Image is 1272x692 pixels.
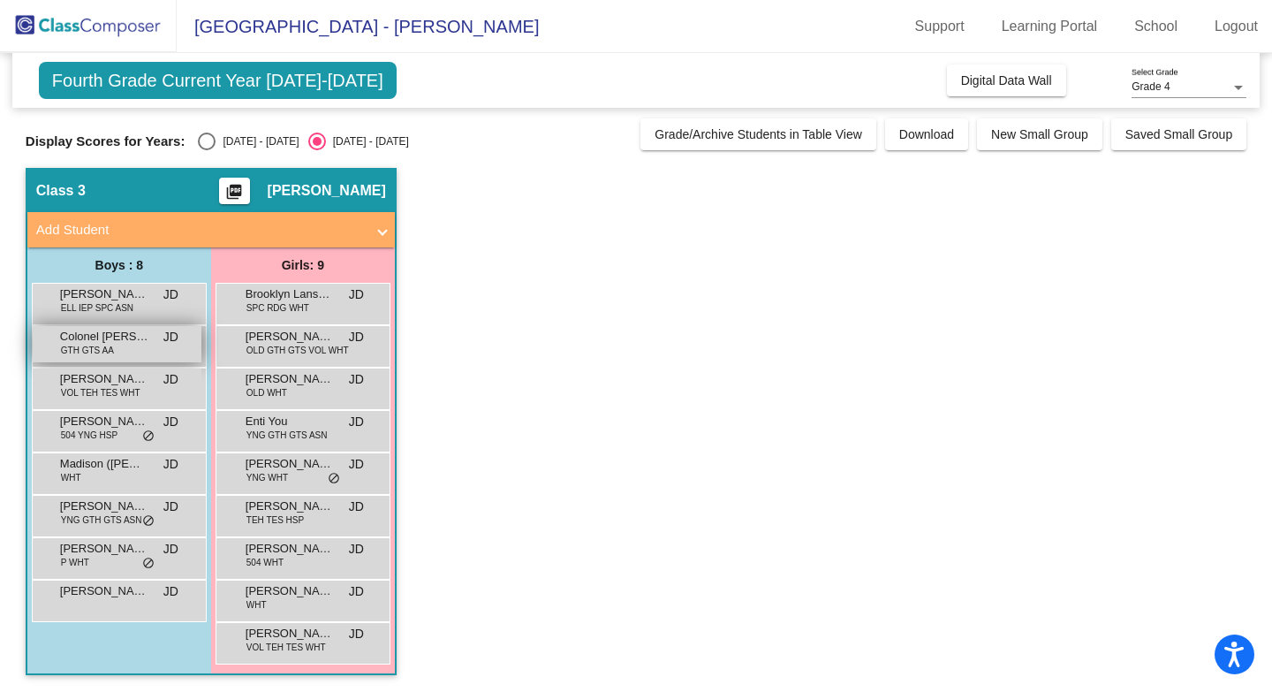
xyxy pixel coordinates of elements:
[27,247,211,283] div: Boys : 8
[246,370,334,388] span: [PERSON_NAME]
[349,285,364,304] span: JD
[246,498,334,515] span: [PERSON_NAME]
[27,212,395,247] mat-expansion-panel-header: Add Student
[60,455,148,473] span: Madison ([PERSON_NAME]) [PERSON_NAME]
[246,301,309,315] span: SPC RDG WHT
[142,557,155,571] span: do_not_disturb_alt
[61,513,142,527] span: YNG GTH GTS ASN
[1200,12,1272,41] a: Logout
[163,498,178,516] span: JD
[26,133,185,149] span: Display Scores for Years:
[211,247,395,283] div: Girls: 9
[246,513,304,527] span: TEH TES HSP
[268,182,386,200] span: [PERSON_NAME]
[60,285,148,303] span: [PERSON_NAME]
[61,429,117,442] span: 504 YNG HSP
[163,455,178,474] span: JD
[326,133,409,149] div: [DATE] - [DATE]
[349,328,364,346] span: JD
[163,285,178,304] span: JD
[60,328,148,346] span: Colonel [PERSON_NAME]
[163,582,178,601] span: JD
[246,285,334,303] span: Brooklyn Lansbery
[947,65,1066,96] button: Digital Data Wall
[163,370,178,389] span: JD
[246,344,349,357] span: OLD GTH GTS VOL WHT
[177,12,539,41] span: [GEOGRAPHIC_DATA] - [PERSON_NAME]
[60,582,148,600] span: [PERSON_NAME]
[977,118,1102,150] button: New Small Group
[246,540,334,558] span: [PERSON_NAME]
[39,62,397,99] span: Fourth Grade Current Year [DATE]-[DATE]
[991,127,1088,141] span: New Small Group
[246,641,326,654] span: VOL TEH TES WHT
[60,370,148,388] span: [PERSON_NAME]
[349,455,364,474] span: JD
[61,556,89,569] span: P WHT
[246,386,287,399] span: OLD WHT
[246,429,328,442] span: YNG GTH GTS ASN
[219,178,250,204] button: Print Students Details
[349,498,364,516] span: JD
[163,540,178,559] span: JD
[36,182,86,200] span: Class 3
[1120,12,1192,41] a: School
[61,386,140,399] span: VOL TEH TES WHT
[61,301,133,315] span: ELL IEP SPC ASN
[961,73,1052,87] span: Digital Data Wall
[246,455,334,473] span: [PERSON_NAME]
[246,582,334,600] span: [PERSON_NAME]
[988,12,1112,41] a: Learning Portal
[246,625,334,643] span: [PERSON_NAME]
[61,471,81,484] span: WHT
[349,413,364,431] span: JD
[1111,118,1246,150] button: Saved Small Group
[640,118,876,150] button: Grade/Archive Students in Table View
[246,471,288,484] span: YNG WHT
[1125,127,1232,141] span: Saved Small Group
[899,127,954,141] span: Download
[198,133,408,150] mat-radio-group: Select an option
[142,514,155,529] span: do_not_disturb_alt
[36,220,365,240] mat-panel-title: Add Student
[61,344,114,357] span: GTH GTS AA
[60,413,148,430] span: [PERSON_NAME]
[216,133,299,149] div: [DATE] - [DATE]
[246,598,267,612] span: WHT
[223,183,245,208] mat-icon: picture_as_pdf
[349,540,364,559] span: JD
[655,127,862,141] span: Grade/Archive Students in Table View
[163,328,178,346] span: JD
[349,370,364,389] span: JD
[246,556,284,569] span: 504 WHT
[60,498,148,515] span: [PERSON_NAME]
[60,540,148,558] span: [PERSON_NAME] ([PERSON_NAME]) [PERSON_NAME]
[885,118,968,150] button: Download
[246,328,334,346] span: [PERSON_NAME]
[349,625,364,643] span: JD
[901,12,979,41] a: Support
[142,430,155,444] span: do_not_disturb_alt
[246,413,334,430] span: Enti You
[349,582,364,601] span: JD
[163,413,178,431] span: JD
[328,472,340,486] span: do_not_disturb_alt
[1132,80,1170,93] span: Grade 4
